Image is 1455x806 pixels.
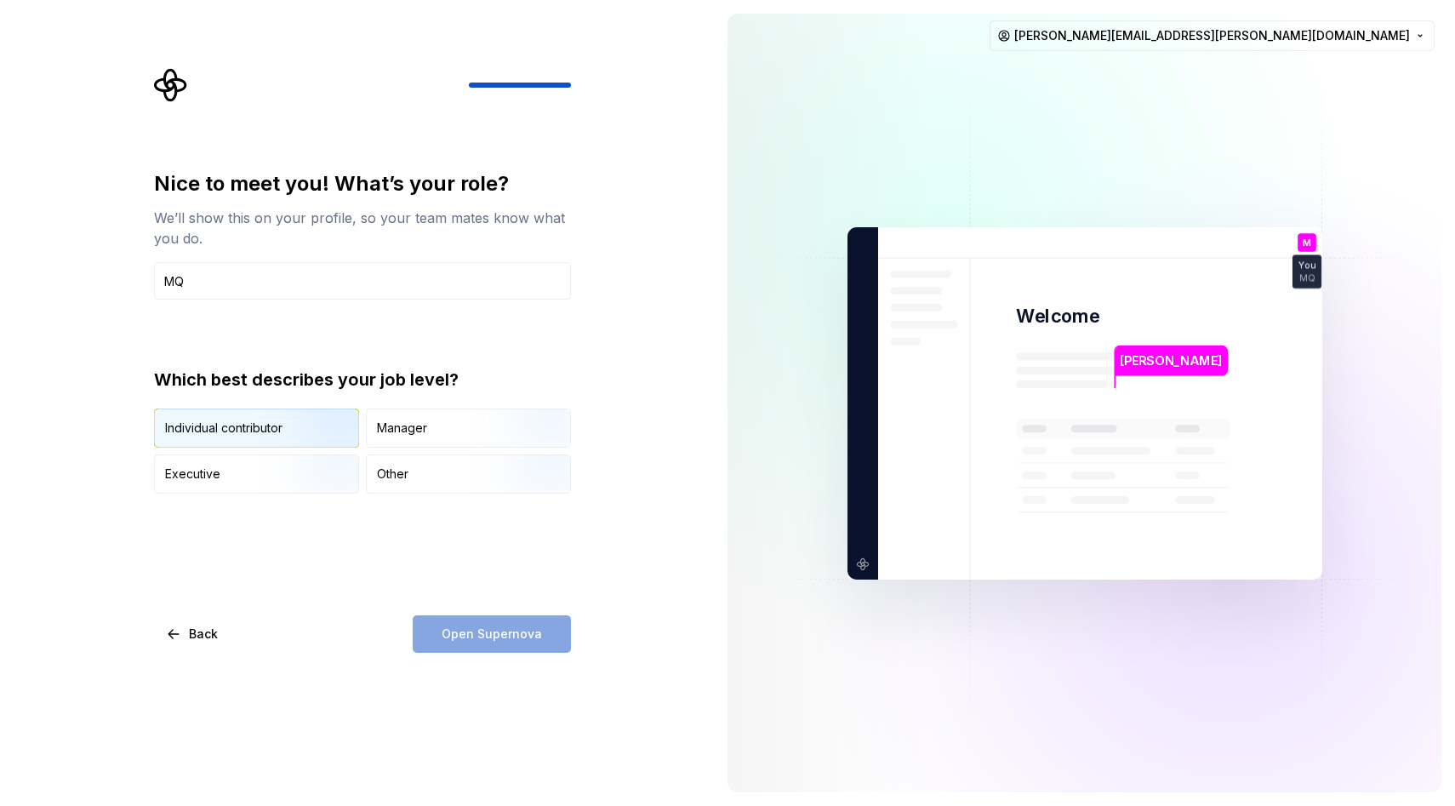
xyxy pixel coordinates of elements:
[990,20,1435,51] button: [PERSON_NAME][EMAIL_ADDRESS][PERSON_NAME][DOMAIN_NAME]
[1298,273,1315,283] p: MQ
[154,262,571,300] input: Job title
[154,170,571,197] div: Nice to meet you! What’s your role?
[1303,237,1311,247] p: M
[154,208,571,249] div: We’ll show this on your profile, so your team mates know what you do.
[189,626,218,643] span: Back
[1014,27,1410,44] span: [PERSON_NAME][EMAIL_ADDRESS][PERSON_NAME][DOMAIN_NAME]
[1298,260,1315,270] p: You
[165,466,220,483] div: Executive
[377,420,427,437] div: Manager
[165,420,282,437] div: Individual contributor
[1016,304,1099,329] p: Welcome
[154,68,188,102] svg: Supernova Logo
[1120,351,1222,369] p: [PERSON_NAME]
[154,615,232,653] button: Back
[377,466,408,483] div: Other
[154,368,571,392] div: Which best describes your job level?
